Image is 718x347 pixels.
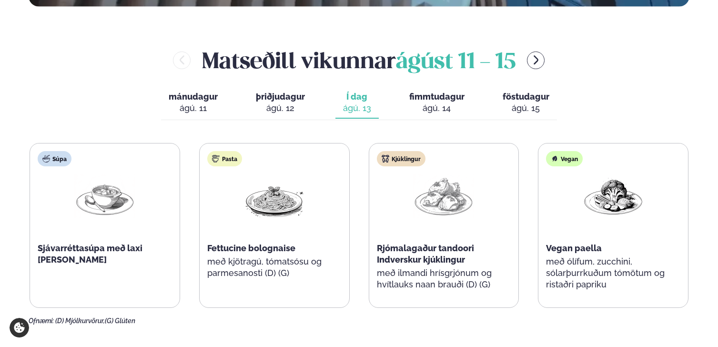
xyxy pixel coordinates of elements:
[396,52,516,73] span: ágúst 11 - 15
[244,174,305,218] img: Spagetti.png
[202,45,516,76] h2: Matseðill vikunnar
[409,92,465,102] span: fimmtudagur
[583,174,644,218] img: Vegan.png
[173,51,191,69] button: menu-btn-left
[74,174,135,218] img: Soup.png
[42,155,50,163] img: soup.svg
[551,155,558,163] img: Vegan.svg
[546,256,680,290] p: með ólífum, zucchini, sólarþurrkuðum tómötum og ristaðri papriku
[256,102,305,114] div: ágú. 12
[377,267,511,290] p: með ilmandi hrísgrjónum og hvítlauks naan brauði (D) (G)
[29,317,54,325] span: Ofnæmi:
[382,155,389,163] img: chicken.svg
[169,102,218,114] div: ágú. 11
[105,317,135,325] span: (G) Glúten
[55,317,105,325] span: (D) Mjólkurvörur,
[495,87,557,119] button: föstudagur ágú. 15
[38,243,142,265] span: Sjávarréttasúpa með laxi [PERSON_NAME]
[256,92,305,102] span: þriðjudagur
[343,102,371,114] div: ágú. 13
[212,155,220,163] img: pasta.svg
[377,151,425,166] div: Kjúklingur
[169,92,218,102] span: mánudagur
[546,243,602,253] span: Vegan paella
[546,151,583,166] div: Vegan
[402,87,472,119] button: fimmtudagur ágú. 14
[377,243,474,265] span: Rjómalagaður tandoori Indverskur kjúklingur
[207,256,342,279] p: með kjötragú, tómatsósu og parmesanosti (D) (G)
[503,102,549,114] div: ágú. 15
[409,102,465,114] div: ágú. 14
[38,151,71,166] div: Súpa
[527,51,545,69] button: menu-btn-right
[335,87,379,119] button: Í dag ágú. 13
[161,87,225,119] button: mánudagur ágú. 11
[207,243,295,253] span: Fettucine bolognaise
[343,91,371,102] span: Í dag
[207,151,242,166] div: Pasta
[10,318,29,337] a: Cookie settings
[503,92,549,102] span: föstudagur
[413,174,474,218] img: Chicken-thighs.png
[248,87,313,119] button: þriðjudagur ágú. 12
